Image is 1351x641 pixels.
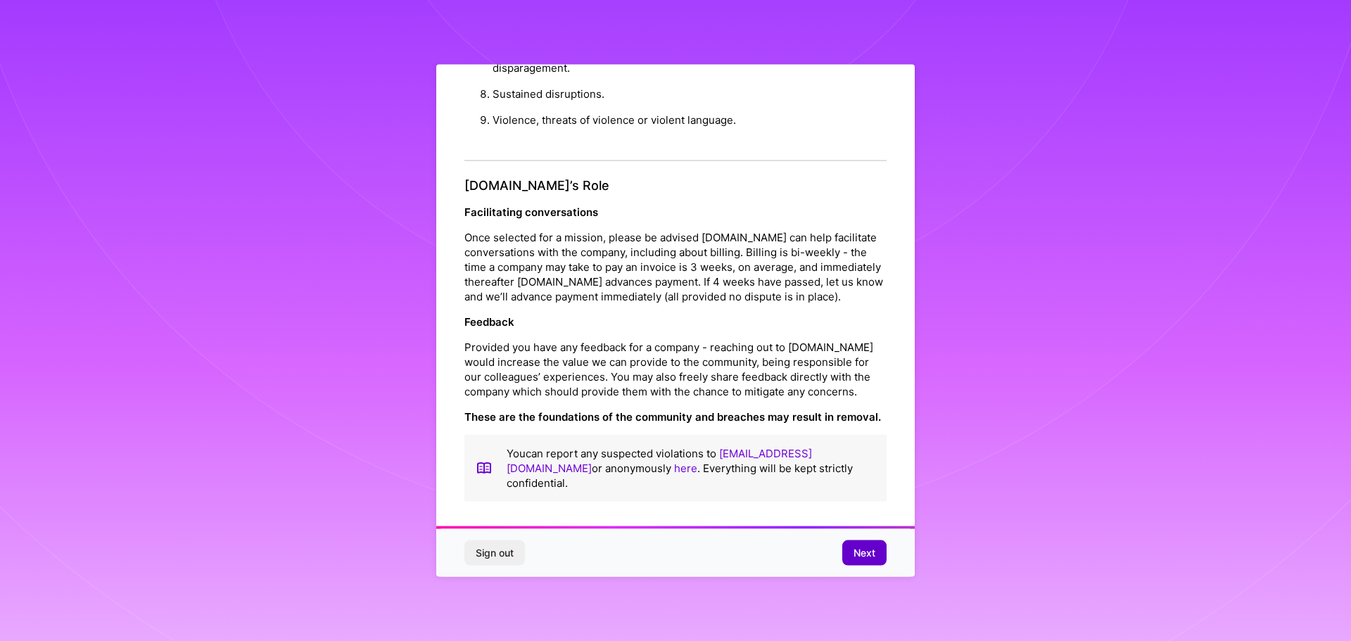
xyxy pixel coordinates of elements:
[493,81,887,107] li: Sustained disruptions.
[476,546,514,560] span: Sign out
[464,178,887,193] h4: [DOMAIN_NAME]’s Role
[464,205,598,218] strong: Facilitating conversations
[464,540,525,566] button: Sign out
[507,446,812,474] a: [EMAIL_ADDRESS][DOMAIN_NAME]
[674,461,697,474] a: here
[842,540,887,566] button: Next
[464,315,514,328] strong: Feedback
[507,445,875,490] p: You can report any suspected violations to or anonymously . Everything will be kept strictly conf...
[464,339,887,398] p: Provided you have any feedback for a company - reaching out to [DOMAIN_NAME] would increase the v...
[476,445,493,490] img: book icon
[493,107,887,133] li: Violence, threats of violence or violent language.
[854,546,875,560] span: Next
[464,410,881,423] strong: These are the foundations of the community and breaches may result in removal.
[464,229,887,303] p: Once selected for a mission, please be advised [DOMAIN_NAME] can help facilitate conversations wi...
